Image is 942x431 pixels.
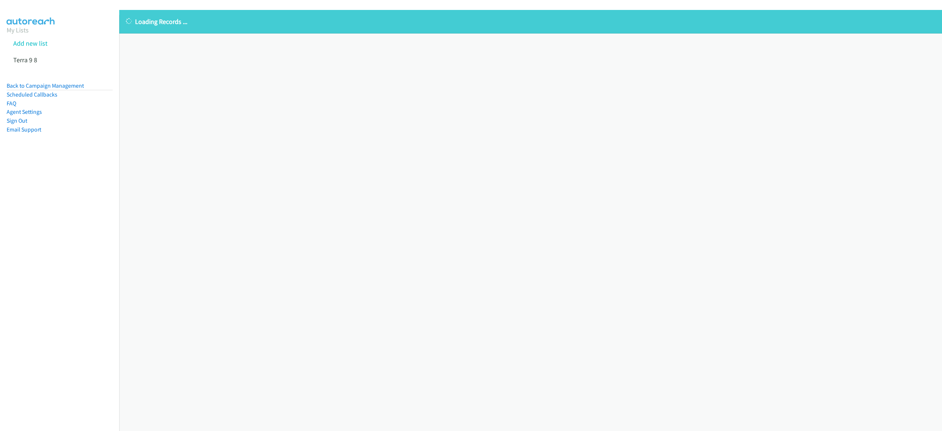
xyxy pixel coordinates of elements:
a: Agent Settings [7,108,42,115]
a: My Lists [7,26,29,34]
a: Add new list [13,39,47,48]
a: FAQ [7,100,16,107]
a: Email Support [7,126,41,133]
a: Scheduled Callbacks [7,91,57,98]
a: Back to Campaign Management [7,82,84,89]
a: Terra 9 8 [13,56,37,64]
a: Sign Out [7,117,27,124]
p: Loading Records ... [126,17,935,27]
